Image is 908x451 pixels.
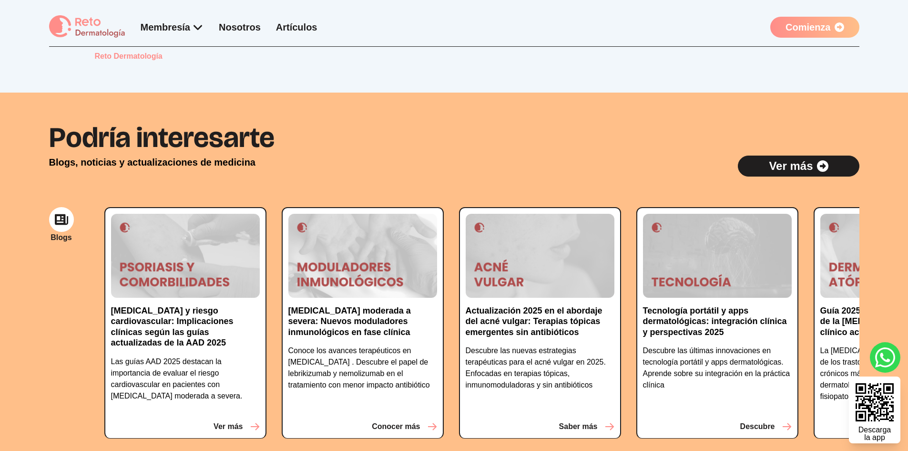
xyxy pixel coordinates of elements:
[49,156,255,169] p: Blogs, noticias y actualizaciones de medicina
[559,421,614,432] button: Saber más
[770,17,859,38] a: Comienza
[111,214,260,298] img: Psoriasis y riesgo cardiovascular: Implicaciones clínicas según las guías actualizadas de la AAD ...
[643,214,792,298] img: Tecnología portátil y apps dermatológicas: integración clínica y perspectivas 2025
[141,21,204,34] div: Membresía
[769,158,813,174] p: Ver más
[559,421,598,432] p: Saber más
[466,305,614,338] p: Actualización 2025 en el abordaje del acné vulgar: Terapias tópicas emergentes sin antibióticos
[740,421,792,432] button: Descubre
[276,22,317,32] a: Artículos
[214,421,243,432] p: Ver más
[643,305,792,346] a: Tecnología portátil y apps dermatológicas: integración clínica y perspectivas 2025
[49,207,74,243] button: Blogs
[740,421,775,432] p: Descubre
[111,305,260,356] a: [MEDICAL_DATA] y riesgo cardiovascular: Implicaciones clínicas según las guías actualizadas de la...
[858,426,891,441] div: Descarga la app
[288,305,437,338] p: [MEDICAL_DATA] moderada a severa: Nuevos moduladores inmunológicos en fase clínica
[372,421,420,432] p: Conocer más
[372,421,437,432] button: Conocer más
[466,305,614,346] a: Actualización 2025 en el abordaje del acné vulgar: Terapias tópicas emergentes sin antibióticos
[51,232,71,243] p: Blogs
[214,421,259,432] button: Ver más
[643,305,792,338] p: Tecnología portátil y apps dermatológicas: integración clínica y perspectivas 2025
[219,22,261,32] a: Nosotros
[111,356,260,402] p: Las guías AAD 2025 destacan la importancia de evaluar el riesgo cardiovascular en pacientes con [...
[466,214,614,298] img: Actualización 2025 en el abordaje del acné vulgar: Terapias tópicas emergentes sin antibióticos
[643,345,792,391] p: Descubre las últimas innovaciones en tecnología portátil y apps dermatológicas. Aprende sobre su ...
[95,51,179,62] p: Reto Dermatología
[49,123,859,152] h2: Podría interesarte
[49,15,125,39] img: logo Reto dermatología
[466,345,614,391] p: Descubre las nuevas estrategias terapéuticas para el acné vulgar en 2025. Enfocadas en terapias t...
[870,342,900,373] a: whatsapp button
[288,305,437,346] a: [MEDICAL_DATA] moderada a severa: Nuevos moduladores inmunológicos en fase clínica
[288,214,437,298] img: Dermatitis atópica moderada a severa: Nuevos moduladores inmunológicos en fase clínica
[738,156,859,177] a: Ver más
[111,305,260,348] p: [MEDICAL_DATA] y riesgo cardiovascular: Implicaciones clínicas según las guías actualizadas de la...
[288,345,437,391] p: Conoce los avances terapéuticos en [MEDICAL_DATA] . Descubre el papel de lebrikizumab y nemolizum...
